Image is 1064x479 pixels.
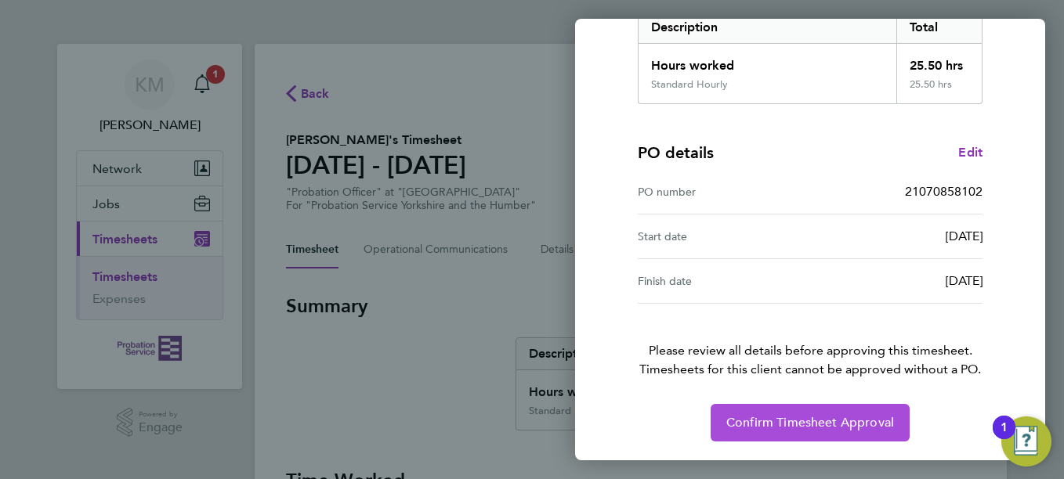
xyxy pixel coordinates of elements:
a: Edit [958,143,983,162]
h4: PO details [638,142,714,164]
button: Confirm Timesheet Approval [711,404,910,441]
p: Please review all details before approving this timesheet. [619,304,1001,379]
div: PO number [638,182,810,201]
div: Total [896,12,983,43]
div: Summary of 29 Sep - 05 Oct 2025 [638,11,983,104]
div: Hours worked [639,44,896,78]
div: Standard Hourly [651,78,728,91]
span: Confirm Timesheet Approval [726,415,894,430]
div: [DATE] [810,227,983,246]
div: Description [639,12,896,43]
span: Timesheets for this client cannot be approved without a PO. [619,360,1001,379]
div: [DATE] [810,272,983,290]
div: Finish date [638,272,810,290]
div: 25.50 hrs [896,78,983,103]
span: Edit [958,145,983,160]
span: 21070858102 [905,184,983,199]
div: 1 [1001,427,1008,448]
button: Open Resource Center, 1 new notification [1001,416,1051,466]
div: 25.50 hrs [896,44,983,78]
div: Start date [638,227,810,246]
